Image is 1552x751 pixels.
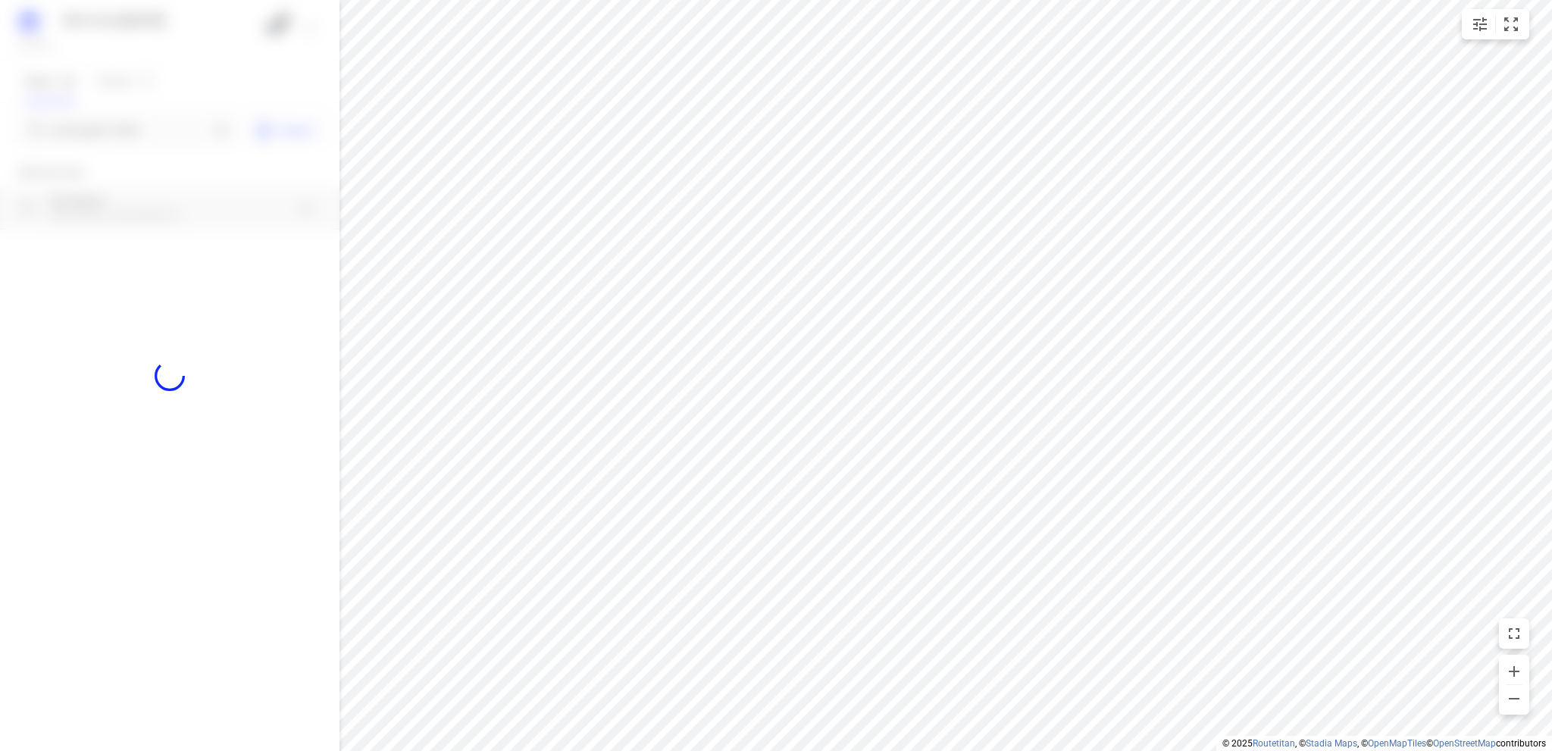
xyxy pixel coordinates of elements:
[1222,738,1546,749] li: © 2025 , © , © © contributors
[1306,738,1357,749] a: Stadia Maps
[1462,9,1529,39] div: small contained button group
[1253,738,1295,749] a: Routetitan
[1496,9,1526,39] button: Fit zoom
[1465,9,1495,39] button: Map settings
[1433,738,1496,749] a: OpenStreetMap
[1368,738,1426,749] a: OpenMapTiles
